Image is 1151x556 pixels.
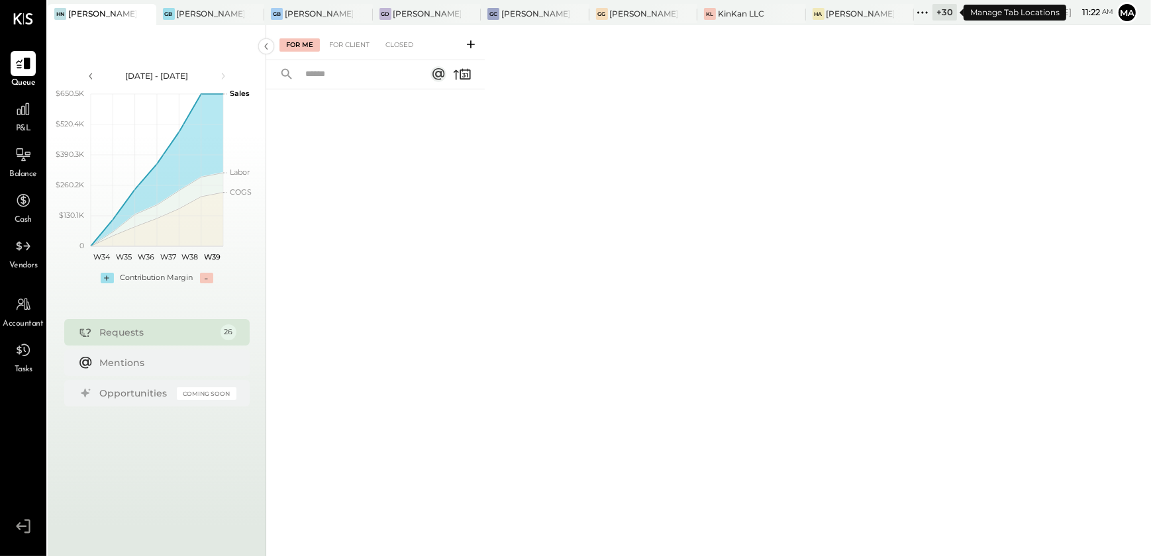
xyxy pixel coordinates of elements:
div: [PERSON_NAME] Back Bay [177,8,245,19]
text: Sales [230,89,250,98]
div: Mentions [100,356,230,369]
div: [PERSON_NAME]'s Nashville [68,8,136,19]
span: Balance [9,169,37,181]
text: W39 [203,252,220,261]
a: Balance [1,142,46,181]
div: Closed [379,38,420,52]
text: W35 [116,252,132,261]
div: For Me [279,38,320,52]
text: W38 [181,252,198,261]
text: $260.2K [56,180,84,189]
div: Coming Soon [177,387,236,400]
a: P&L [1,97,46,135]
text: $130.1K [59,210,84,220]
a: Queue [1,51,46,89]
div: Opportunities [100,387,170,400]
span: Vendors [9,260,38,272]
div: KinKan LLC [718,8,764,19]
text: 0 [79,241,84,250]
span: P&L [16,123,31,135]
text: COGS [230,187,252,197]
div: [PERSON_NAME]'s Atlanta [826,8,895,19]
text: $520.4K [56,119,84,128]
span: Cash [15,214,32,226]
text: $650.5K [56,89,84,98]
div: Manage Tab Locations [964,5,1066,21]
div: HN [54,8,66,20]
span: Queue [11,77,36,89]
div: GD [379,8,391,20]
div: Requests [100,326,214,339]
a: Vendors [1,234,46,272]
div: + 30 [932,4,957,21]
text: W34 [93,252,111,261]
div: GB [271,8,283,20]
div: GB [163,8,175,20]
button: Ma [1117,2,1138,23]
div: GG [596,8,608,20]
span: Tasks [15,364,32,376]
div: - [200,273,213,283]
a: Cash [1,188,46,226]
div: [PERSON_NAME] [GEOGRAPHIC_DATA] [285,8,353,19]
div: + [101,273,114,283]
span: Accountant [3,318,44,330]
div: [PERSON_NAME] Downtown [393,8,462,19]
text: $390.3K [56,150,84,159]
div: GC [487,8,499,20]
text: W37 [160,252,175,261]
a: Tasks [1,338,46,376]
div: KL [704,8,716,20]
text: Labor [230,167,250,177]
text: W36 [137,252,154,261]
div: For Client [323,38,376,52]
div: HA [813,8,825,20]
a: Accountant [1,292,46,330]
div: 26 [221,324,236,340]
div: [PERSON_NAME] Causeway [501,8,570,19]
div: [DATE] - [DATE] [101,70,213,81]
div: Contribution Margin [121,273,193,283]
div: [PERSON_NAME] [GEOGRAPHIC_DATA] [610,8,678,19]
